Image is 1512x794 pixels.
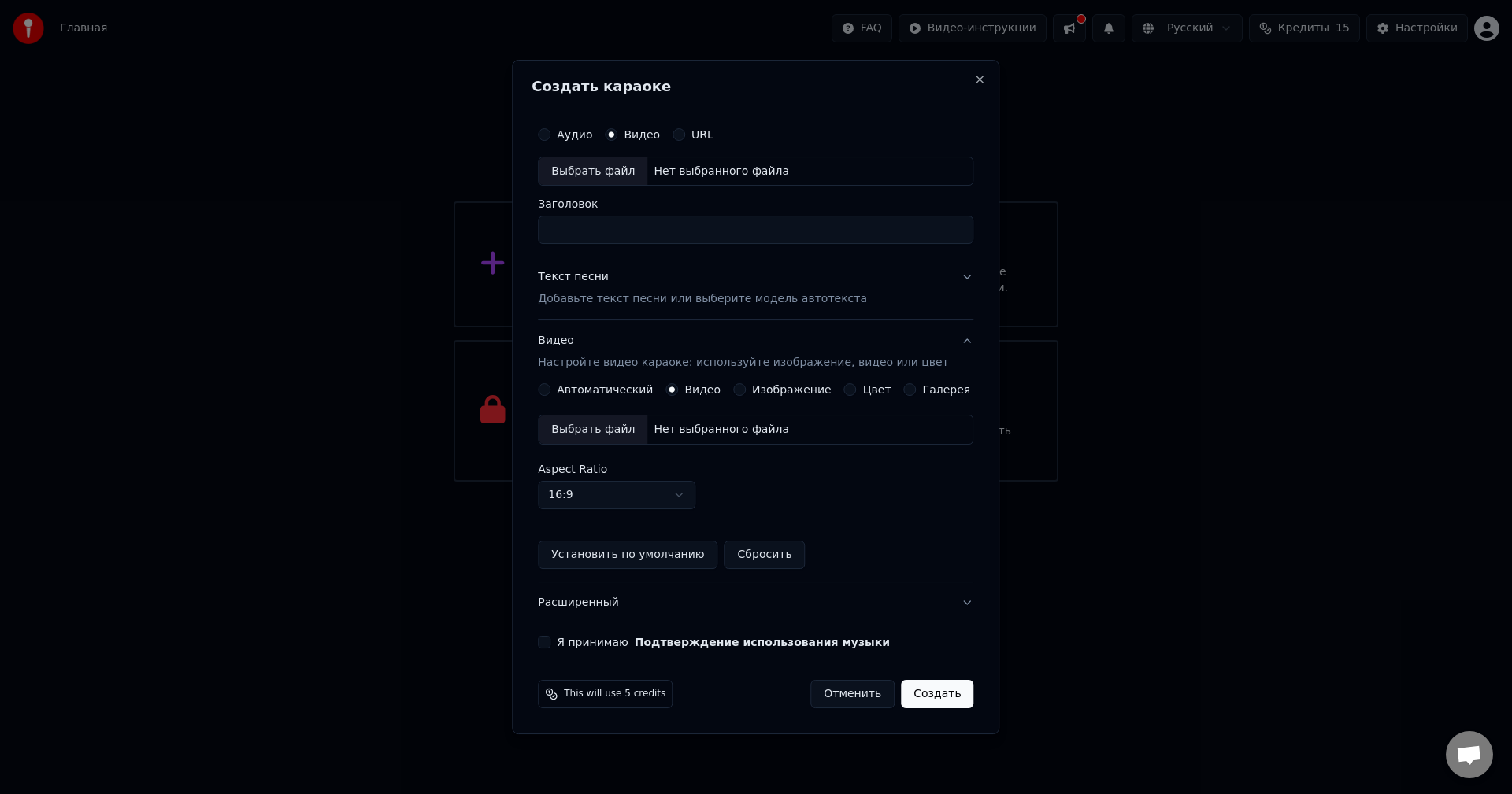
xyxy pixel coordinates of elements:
[538,199,973,210] label: Заголовок
[538,463,973,475] label: Aspect Ratio
[564,688,665,700] span: This will use 5 credits
[557,129,592,140] label: Аудио
[752,384,832,395] label: Изображение
[923,384,971,395] label: Галерея
[538,582,973,623] button: Расширенный
[538,292,867,308] p: Добавьте текст песни или выберите модель автотекста
[863,384,891,395] label: Цвет
[557,384,653,395] label: Автоматический
[538,321,973,384] button: ВидеоНастройте видео караоке: используйте изображение, видео или цвет
[539,157,647,186] div: Выбрать файл
[557,637,890,648] label: Я принимаю
[538,257,973,320] button: Текст песниДобавьте текст песни или выберите модель автотекста
[538,334,948,371] div: Видео
[684,384,721,395] label: Видео
[810,680,895,708] button: Отменить
[647,164,795,179] div: Нет выбранного файла
[539,415,647,444] div: Выбрать файл
[538,383,973,582] div: ВидеоНастройте видео караоке: используйте изображение, видео или цвет
[624,129,660,140] label: Видео
[901,680,973,708] button: Создать
[635,637,890,648] button: Я принимаю
[538,270,609,286] div: Текст песни
[538,541,717,569] button: Установить по умолчанию
[724,541,806,569] button: Сбросить
[691,129,713,140] label: URL
[647,422,795,438] div: Нет выбранного файла
[532,79,980,94] h2: Создать караоке
[538,355,948,371] p: Настройте видео караоке: используйте изображение, видео или цвет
